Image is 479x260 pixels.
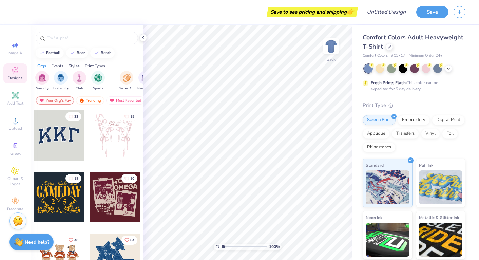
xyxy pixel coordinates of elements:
span: Neon Ink [366,214,382,221]
span: Parent's Weekend [137,86,153,91]
img: Fraternity Image [57,74,64,82]
div: Screen Print [363,115,396,125]
button: filter button [35,71,49,91]
img: Metallic & Glitter Ink [419,223,463,257]
div: Orgs [37,63,46,69]
img: Puff Ink [419,170,463,204]
div: Vinyl [421,129,440,139]
span: 33 [74,115,78,118]
span: 👉 [347,7,354,16]
img: Neon Ink [366,223,409,257]
div: filter for Game Day [119,71,134,91]
img: trend_line.gif [94,51,99,55]
img: Sorority Image [38,74,46,82]
div: Foil [442,129,458,139]
span: 18 [74,177,78,180]
button: filter button [137,71,153,91]
span: Minimum Order: 24 + [409,53,443,59]
span: 15 [130,115,134,118]
div: filter for Sports [91,71,105,91]
div: Print Type [363,101,465,109]
span: Game Day [119,86,134,91]
img: Parent's Weekend Image [141,74,149,82]
div: Save to see pricing and shipping [268,7,356,17]
img: trend_line.gif [39,51,45,55]
div: filter for Club [73,71,86,91]
img: Game Day Image [123,74,131,82]
button: filter button [91,71,105,91]
strong: Need help? [25,239,49,245]
button: Like [121,174,137,183]
div: filter for Fraternity [53,71,69,91]
button: Save [416,6,448,18]
button: Like [65,112,81,121]
button: Like [121,236,137,245]
span: 100 % [269,244,280,250]
img: trend_line.gif [70,51,75,55]
div: Applique [363,129,390,139]
span: Standard [366,162,384,169]
button: Like [65,174,81,183]
div: Trending [76,96,104,105]
img: most_fav.gif [109,98,115,103]
div: filter for Sorority [35,71,49,91]
span: Sports [93,86,103,91]
span: Clipart & logos [3,176,27,187]
div: Styles [69,63,80,69]
div: Embroidery [398,115,430,125]
span: Comfort Colors Adult Heavyweight T-Shirt [363,33,463,51]
img: trending.gif [79,98,84,103]
button: filter button [73,71,86,91]
div: filter for Parent's Weekend [137,71,153,91]
span: Decorate [7,206,23,212]
div: Transfers [392,129,419,139]
div: football [46,51,61,55]
div: Rhinestones [363,142,396,152]
img: Club Image [76,74,83,82]
span: Upload [8,126,22,131]
img: Back [324,39,338,53]
span: Metallic & Glitter Ink [419,214,459,221]
div: This color can be expedited for 5 day delivery. [371,80,454,92]
span: Image AI [7,50,23,56]
button: bear [66,48,88,58]
span: # C1717 [391,53,405,59]
span: Comfort Colors [363,53,388,59]
div: Print Types [85,63,105,69]
div: Your Org's Fav [36,96,74,105]
span: 10 [130,177,134,180]
button: beach [90,48,115,58]
span: Designs [8,75,23,81]
strong: Fresh Prints Flash: [371,80,407,86]
input: Untitled Design [361,5,411,19]
span: Puff Ink [419,162,433,169]
span: Add Text [7,100,23,106]
button: Like [65,236,81,245]
div: beach [101,51,112,55]
img: Sports Image [94,74,102,82]
button: Like [121,112,137,121]
div: Digital Print [432,115,465,125]
span: Fraternity [53,86,69,91]
span: Club [76,86,83,91]
div: bear [77,51,85,55]
span: 40 [74,239,78,242]
span: Sorority [36,86,49,91]
input: Try "Alpha" [47,35,134,41]
div: Back [327,56,336,62]
button: football [36,48,64,58]
div: Most Favorited [106,96,145,105]
img: Standard [366,170,409,204]
span: Greek [10,151,21,156]
img: most_fav.gif [39,98,44,103]
button: filter button [53,71,69,91]
span: 84 [130,239,134,242]
button: filter button [119,71,134,91]
div: Events [51,63,63,69]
